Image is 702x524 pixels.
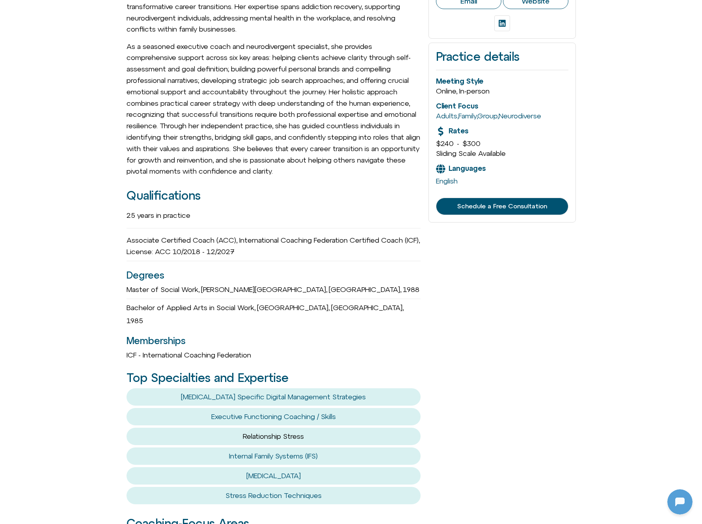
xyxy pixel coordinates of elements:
[477,112,497,120] a: Group
[2,143,13,154] img: N5FCcHC.png
[127,467,421,485] button: [MEDICAL_DATA]
[499,112,541,120] a: Neurodiverse
[127,447,421,465] button: Internal Family Systems (IFS)
[667,489,693,515] iframe: Botpress
[127,232,421,261] div: Associate Certified Coach (ACC), International Coaching Federation Certified Coach (ICF), License...
[449,127,468,135] span: Rates
[127,285,199,294] span: Master of Social Work,
[127,303,255,312] span: Bachelor of Applied Arts in Social Work,
[127,351,251,359] span: ICF - International Coaching Federation
[457,203,547,210] span: Schedule a Free Consultation
[329,285,401,294] span: [GEOGRAPHIC_DATA],
[436,102,478,110] span: Client Focus
[7,4,20,17] img: N5FCcHC.png
[22,67,141,95] p: I notice you stepped away — that’s totally okay. Come back when you’re ready, I’m here to help.
[127,268,421,283] h3: Degrees
[458,112,477,120] a: Family
[127,211,190,219] span: 25 years in practice
[2,185,13,196] img: N5FCcHC.png
[436,112,457,120] a: Adults
[331,303,404,312] span: [GEOGRAPHIC_DATA],
[225,491,322,500] a: Stress Reduction Techniques
[127,333,421,348] h3: Memberships
[449,164,486,172] span: Languages
[436,177,458,185] a: English
[138,4,151,17] svg: Close Chatbot Button
[22,206,141,234] p: I notice you stepped away — that’s totally okay. Come back when you’re ready, I’m here to help.
[457,139,459,148] span: -
[436,87,490,95] span: Online, In-person
[127,428,421,445] button: Relationship Stress
[135,252,147,264] svg: Voice Input Button
[436,112,541,120] span: , , ,
[22,132,141,151] p: Hey — I’m [DOMAIN_NAME], your balance coach. Thanks for being here.
[201,285,327,294] span: [PERSON_NAME][GEOGRAPHIC_DATA],
[436,50,568,63] h2: Practice details
[127,41,421,178] p: As a seasoned executive coach and neurodivergent specialist, she provides comprehensive support a...
[124,4,138,17] svg: Restart Conversation Button
[22,164,141,193] p: Got it — share your email so I can pick up where we left off or start the quiz with you.
[23,5,121,15] h2: [DOMAIN_NAME]
[2,226,13,238] img: N5FCcHC.png
[257,303,330,312] span: [GEOGRAPHIC_DATA],
[2,46,13,57] img: N5FCcHC.png
[127,388,421,406] button: [MEDICAL_DATA] Specific Digital Management Strategies
[127,408,421,425] button: Executive Functioning Coaching / Skills
[436,139,454,148] span: $240
[246,472,301,480] a: [MEDICAL_DATA]
[127,371,421,384] h2: Top Specialties and Expertise
[127,487,421,504] button: Stress Reduction Techniques
[211,412,336,421] a: Executive Functioning Coaching / Skills
[127,316,143,325] span: 1985
[462,139,480,148] span: $300
[436,77,483,85] span: Meeting Style
[2,88,13,99] img: N5FCcHC.png
[22,25,141,54] p: Got it — share your email so I can pick up where we left off or start the quiz with you.
[2,2,156,19] button: Expand Header Button
[181,393,366,401] a: [MEDICAL_DATA] Specific Digital Management Strategies
[436,198,568,215] a: Schedule a Free Consultation
[13,254,122,262] textarea: Message Input
[229,452,318,460] a: Internal Family Systems (IFS)
[403,285,419,294] span: 1988
[61,109,149,118] p: i need an update on my order
[127,189,421,202] h2: Qualifications
[436,149,506,157] span: Sliding Scale Available
[243,432,304,440] a: Relationship Stress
